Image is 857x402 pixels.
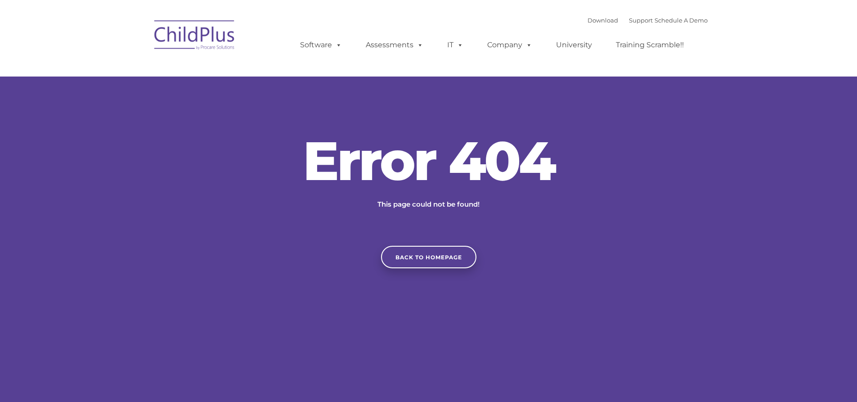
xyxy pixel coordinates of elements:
[438,36,472,54] a: IT
[588,17,618,24] a: Download
[357,36,432,54] a: Assessments
[478,36,541,54] a: Company
[294,134,564,188] h2: Error 404
[607,36,693,54] a: Training Scramble!!
[547,36,601,54] a: University
[629,17,653,24] a: Support
[655,17,708,24] a: Schedule A Demo
[334,199,523,210] p: This page could not be found!
[150,14,240,59] img: ChildPlus by Procare Solutions
[588,17,708,24] font: |
[291,36,351,54] a: Software
[381,246,476,268] a: Back to homepage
